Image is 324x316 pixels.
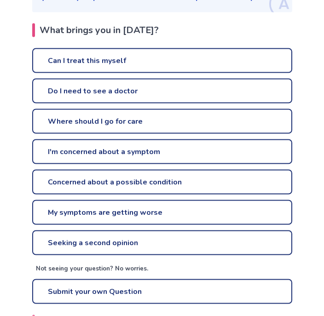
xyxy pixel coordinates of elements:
a: My symptoms are getting worse [32,200,292,225]
p: Not seeing your question? No worries. [36,264,292,274]
a: Concerned about a possible condition [32,170,292,195]
a: Can I treat this myself [32,48,292,73]
h2: What brings you in [DATE]? [32,23,292,37]
a: Where should I go for care [32,109,292,134]
a: Submit your own Question [32,279,292,304]
a: I'm concerned about a symptom [32,139,292,164]
a: Seeking a second opinion [32,230,292,255]
a: Do I need to see a doctor [32,79,292,103]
